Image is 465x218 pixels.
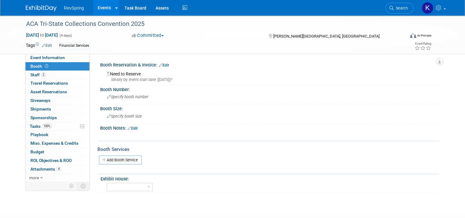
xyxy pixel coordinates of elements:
[97,146,439,153] div: Booth Services
[77,182,90,190] td: Toggle Event Tabs
[42,124,52,128] span: 100%
[24,18,397,30] div: ACA Tri-State Collections Convention 2025
[26,174,89,182] a: more
[30,72,46,77] span: Staff
[26,5,57,11] img: ExhibitDay
[105,69,435,83] div: Need to Reserve
[30,115,57,120] span: Sponsorships
[99,155,142,164] a: Add Booth Service
[30,107,51,111] span: Shipments
[66,182,77,190] td: Personalize Event Tab Strip
[417,33,432,38] div: In-Person
[39,33,45,38] span: to
[64,6,84,10] span: RevSpring
[385,3,414,14] a: Search
[26,62,89,71] a: Booth
[26,71,89,79] a: Staff2
[26,148,89,156] a: Budget
[26,114,89,122] a: Sponsorships
[30,124,52,129] span: Tasks
[415,42,431,45] div: Event Rating
[100,60,439,68] div: Booth Reservation & Invoice:
[41,72,46,77] span: 2
[30,158,72,163] span: ROI, Objectives & ROO
[26,54,89,62] a: Event Information
[26,122,89,131] a: Tasks100%
[159,63,169,67] a: Edit
[26,42,52,49] td: Tags
[30,64,49,69] span: Booth
[130,32,166,39] button: Committed
[30,167,61,172] span: Attachments
[26,88,89,96] a: Asset Reservations
[410,33,416,38] img: Format-Inperson.png
[372,32,432,41] div: Event Format
[100,104,439,112] div: Booth Size:
[394,6,408,10] span: Search
[57,42,91,49] div: Financial Services
[30,89,67,94] span: Asset Reservations
[42,43,52,48] a: Edit
[128,126,138,131] a: Edit
[30,132,48,137] span: Playbook
[26,131,89,139] a: Playbook
[100,85,439,93] div: Booth Number:
[26,32,58,38] span: [DATE] [DATE]
[100,123,439,131] div: Booth Notes:
[26,96,89,105] a: Giveaways
[422,2,433,14] img: Kelsey Culver
[44,64,49,68] span: Booth not reserved yet
[30,81,68,86] span: Travel Reservations
[107,114,142,119] span: Specify booth size
[30,98,50,103] span: Giveaways
[26,156,89,165] a: ROI, Objectives & ROO
[57,167,61,171] span: 4
[273,34,380,38] span: [PERSON_NAME][GEOGRAPHIC_DATA], [GEOGRAPHIC_DATA]
[107,95,148,99] span: Specify booth number
[30,141,78,146] span: Misc. Expenses & Credits
[29,175,39,180] span: more
[26,79,89,87] a: Travel Reservations
[107,77,435,83] div: Ideally by: event start date ([DATE])?
[26,105,89,113] a: Shipments
[100,174,436,182] div: Exhibit House:
[26,139,89,147] a: Misc. Expenses & Credits
[59,34,72,38] span: (4 days)
[26,165,89,173] a: Attachments4
[30,55,65,60] span: Event Information
[30,149,44,154] span: Budget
